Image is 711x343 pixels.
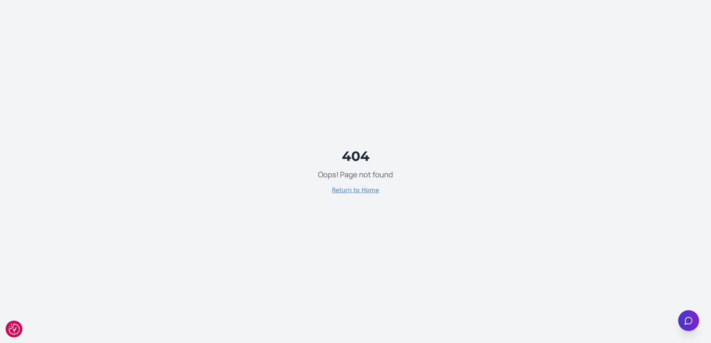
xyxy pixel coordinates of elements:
p: Oops! Page not found [318,169,393,180]
img: Revisit consent button [9,324,20,335]
a: Return to Home [332,187,379,194]
button: Open chat [678,310,699,331]
button: Cookie Settings [9,324,20,335]
h1: 404 [318,149,393,163]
